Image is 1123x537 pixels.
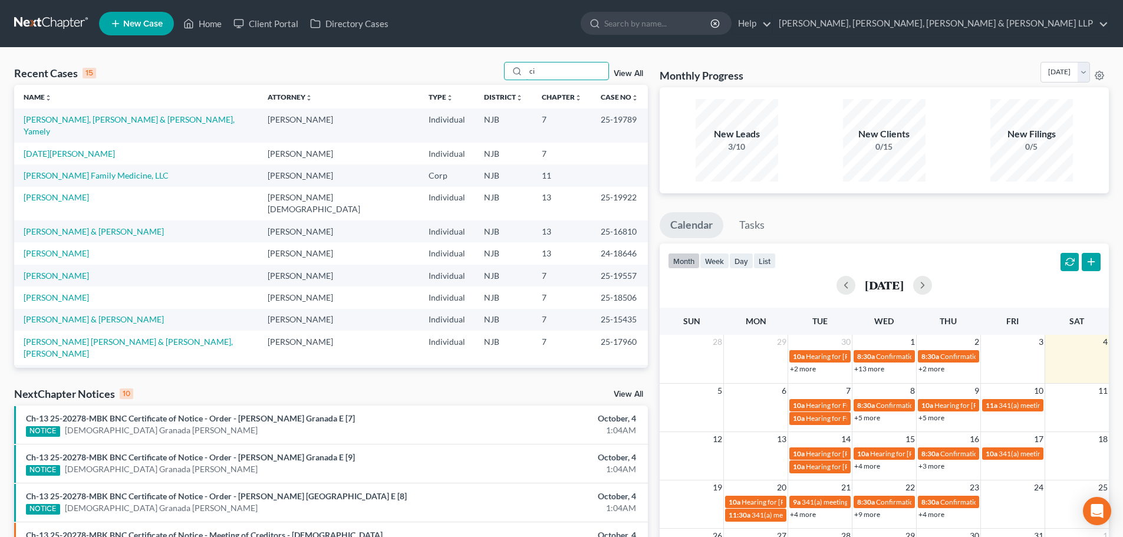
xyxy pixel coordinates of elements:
[752,510,865,519] span: 341(a) meeting for [PERSON_NAME]
[909,335,916,349] span: 1
[806,449,898,458] span: Hearing for [PERSON_NAME]
[712,480,723,495] span: 19
[475,108,532,142] td: NJB
[419,108,475,142] td: Individual
[258,220,419,242] td: [PERSON_NAME]
[419,164,475,186] td: Corp
[484,93,523,101] a: Districtunfold_more
[475,143,532,164] td: NJB
[732,13,772,34] a: Help
[876,401,1010,410] span: Confirmation hearing for [PERSON_NAME]
[429,93,453,101] a: Typeunfold_more
[532,242,591,264] td: 13
[24,192,89,202] a: [PERSON_NAME]
[918,413,944,422] a: +5 more
[843,127,926,141] div: New Clients
[840,432,852,446] span: 14
[419,265,475,286] td: Individual
[921,401,933,410] span: 10a
[845,384,852,398] span: 7
[516,94,523,101] i: unfold_more
[876,352,1010,361] span: Confirmation hearing for [PERSON_NAME]
[904,480,916,495] span: 22
[940,449,1074,458] span: Confirmation hearing for [PERSON_NAME]
[631,94,638,101] i: unfold_more
[475,331,532,364] td: NJB
[419,286,475,308] td: Individual
[854,413,880,422] a: +5 more
[526,62,608,80] input: Search by name...
[440,413,636,424] div: October, 4
[83,68,96,78] div: 15
[854,364,884,373] a: +13 more
[532,309,591,331] td: 7
[696,127,778,141] div: New Leads
[440,463,636,475] div: 1:04AM
[793,401,805,410] span: 10a
[419,331,475,364] td: Individual
[940,316,957,326] span: Thu
[591,331,648,364] td: 25-17960
[419,242,475,264] td: Individual
[26,465,60,476] div: NOTICE
[45,94,52,101] i: unfold_more
[65,463,258,475] a: [DEMOGRAPHIC_DATA] Granada [PERSON_NAME]
[790,510,816,519] a: +4 more
[268,93,312,101] a: Attorneyunfold_more
[305,94,312,101] i: unfold_more
[475,242,532,264] td: NJB
[776,480,788,495] span: 20
[729,510,750,519] span: 11:30a
[440,424,636,436] div: 1:04AM
[177,13,228,34] a: Home
[258,286,419,308] td: [PERSON_NAME]
[696,141,778,153] div: 3/10
[857,449,869,458] span: 10a
[854,510,880,519] a: +9 more
[773,13,1108,34] a: [PERSON_NAME], [PERSON_NAME], [PERSON_NAME] & [PERSON_NAME] LLP
[228,13,304,34] a: Client Portal
[793,498,801,506] span: 9a
[24,292,89,302] a: [PERSON_NAME]
[990,141,1073,153] div: 0/5
[918,510,944,519] a: +4 more
[604,12,712,34] input: Search by name...
[840,480,852,495] span: 21
[24,271,89,281] a: [PERSON_NAME]
[806,462,898,471] span: Hearing for [PERSON_NAME]
[746,316,766,326] span: Mon
[26,413,355,423] a: Ch-13 25-20278-MBK BNC Certificate of Notice - Order - [PERSON_NAME] Granada E [7]
[258,187,419,220] td: [PERSON_NAME][DEMOGRAPHIC_DATA]
[475,220,532,242] td: NJB
[700,253,729,269] button: week
[921,449,939,458] span: 8:30a
[258,242,419,264] td: [PERSON_NAME]
[614,70,643,78] a: View All
[806,401,976,410] span: Hearing for Fulme Cruces [PERSON_NAME] De Zeballo
[802,498,915,506] span: 341(a) meeting for [PERSON_NAME]
[258,108,419,142] td: [PERSON_NAME]
[24,337,233,358] a: [PERSON_NAME] [PERSON_NAME] & [PERSON_NAME], [PERSON_NAME]
[532,108,591,142] td: 7
[874,316,894,326] span: Wed
[712,335,723,349] span: 28
[258,331,419,364] td: [PERSON_NAME]
[729,253,753,269] button: day
[419,220,475,242] td: Individual
[999,401,1112,410] span: 341(a) meeting for [PERSON_NAME]
[806,352,898,361] span: Hearing for [PERSON_NAME]
[26,426,60,437] div: NOTICE
[24,226,164,236] a: [PERSON_NAME] & [PERSON_NAME]
[668,253,700,269] button: month
[24,114,235,136] a: [PERSON_NAME], [PERSON_NAME] & [PERSON_NAME], Yamely
[1083,497,1111,525] div: Open Intercom Messenger
[14,66,96,80] div: Recent Cases
[1033,384,1045,398] span: 10
[986,401,997,410] span: 11a
[753,253,776,269] button: list
[1006,316,1019,326] span: Fri
[123,19,163,28] span: New Case
[940,498,1058,506] span: Confirmation hearing for Bakri Fostok
[870,449,962,458] span: Hearing for [PERSON_NAME]
[591,187,648,220] td: 25-19922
